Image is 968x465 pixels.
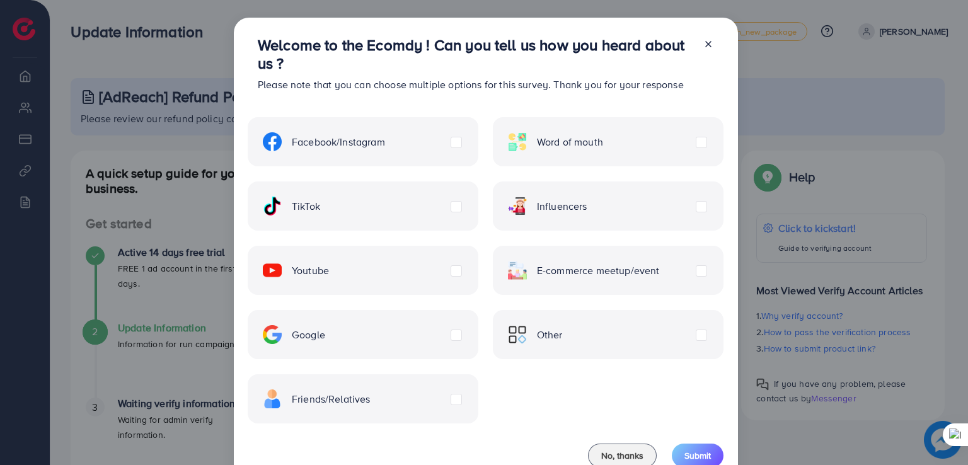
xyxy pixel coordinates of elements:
img: ic-ecommerce.d1fa3848.svg [508,261,527,280]
img: ic-word-of-mouth.a439123d.svg [508,132,527,151]
span: E-commerce meetup/event [537,263,660,278]
span: Influencers [537,199,587,214]
img: ic-google.5bdd9b68.svg [263,325,282,344]
p: Please note that you can choose multiple options for this survey. Thank you for your response [258,77,693,92]
img: ic-youtube.715a0ca2.svg [263,261,282,280]
img: ic-tiktok.4b20a09a.svg [263,197,282,215]
img: ic-facebook.134605ef.svg [263,132,282,151]
img: ic-influencers.a620ad43.svg [508,197,527,215]
span: Other [537,328,563,342]
span: Facebook/Instagram [292,135,385,149]
span: No, thanks [601,449,643,462]
span: TikTok [292,199,320,214]
span: Youtube [292,263,329,278]
img: ic-freind.8e9a9d08.svg [263,389,282,408]
span: Friends/Relatives [292,392,371,406]
span: Google [292,328,325,342]
span: Word of mouth [537,135,603,149]
img: ic-other.99c3e012.svg [508,325,527,344]
span: Submit [684,449,711,462]
h3: Welcome to the Ecomdy ! Can you tell us how you heard about us ? [258,36,693,72]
